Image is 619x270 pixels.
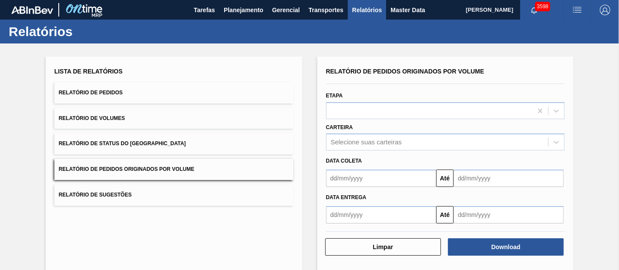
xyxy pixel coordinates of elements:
[54,159,293,180] button: Relatório de Pedidos Originados por Volume
[326,206,436,223] input: dd/mm/yyyy
[352,5,382,15] span: Relatórios
[54,133,293,154] button: Relatório de Status do [GEOGRAPHIC_DATA]
[59,115,125,121] span: Relatório de Volumes
[325,238,441,256] button: Limpar
[454,206,564,223] input: dd/mm/yyyy
[11,6,53,14] img: TNhmsLtSVTkK8tSr43FrP2fwEKptu5GPRR3wAAAABJRU5ErkJggg==
[224,5,263,15] span: Planejamento
[331,139,402,146] div: Selecione suas carteiras
[59,192,132,198] span: Relatório de Sugestões
[448,238,564,256] button: Download
[326,93,343,99] label: Etapa
[326,170,436,187] input: dd/mm/yyyy
[59,140,186,147] span: Relatório de Status do [GEOGRAPHIC_DATA]
[309,5,343,15] span: Transportes
[520,4,548,16] button: Notificações
[59,166,195,172] span: Relatório de Pedidos Originados por Volume
[436,206,454,223] button: Até
[572,5,582,15] img: userActions
[535,2,550,11] span: 3598
[54,184,293,206] button: Relatório de Sugestões
[326,68,484,75] span: Relatório de Pedidos Originados por Volume
[390,5,425,15] span: Master Data
[54,108,293,129] button: Relatório de Volumes
[194,5,215,15] span: Tarefas
[600,5,610,15] img: Logout
[54,68,123,75] span: Lista de Relatórios
[9,27,163,37] h1: Relatórios
[436,170,454,187] button: Até
[54,82,293,103] button: Relatório de Pedidos
[454,170,564,187] input: dd/mm/yyyy
[326,158,362,164] span: Data coleta
[59,90,123,96] span: Relatório de Pedidos
[326,194,367,200] span: Data entrega
[326,124,353,130] label: Carteira
[272,5,300,15] span: Gerencial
